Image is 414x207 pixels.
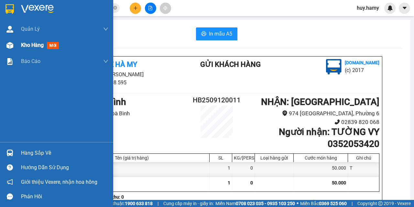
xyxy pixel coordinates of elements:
[326,59,342,75] img: logo.jpg
[113,6,117,10] span: close-circle
[256,155,292,160] div: Loại hàng gửi
[54,70,174,78] li: 995 [PERSON_NAME]
[345,60,379,65] b: [DOMAIN_NAME]
[7,164,13,171] span: question-circle
[232,162,255,177] div: 0
[133,6,138,10] span: plus
[201,31,206,37] span: printer
[294,162,348,177] div: 50.000
[103,26,108,32] span: down
[21,148,108,158] div: Hàng sắp về
[21,25,40,33] span: Quản Lý
[211,155,230,160] div: SL
[158,200,158,207] span: |
[352,200,353,207] span: |
[125,201,153,206] strong: 1900 633 818
[200,60,261,68] b: Gửi khách hàng
[37,4,86,12] b: Nhà Xe Hà My
[113,5,117,11] span: close-circle
[387,5,393,11] img: icon-new-feature
[56,155,208,160] div: Tên (giá trị hàng)
[352,4,384,12] span: huy.hamy
[21,178,97,186] span: Giới thiệu Vexere, nhận hoa hồng
[37,24,42,29] span: phone
[5,4,14,14] img: logo-vxr
[21,42,44,48] span: Kho hàng
[37,16,42,21] span: environment
[3,14,123,22] li: 995 [PERSON_NAME]
[145,3,156,14] button: file-add
[300,200,347,207] span: Miền Bắc
[234,155,253,160] div: KG/[PERSON_NAME]
[3,22,123,30] li: 0946 508 595
[196,27,237,40] button: printerIn mẫu A5
[163,6,168,10] span: aim
[378,201,383,206] span: copyright
[7,179,13,185] span: notification
[399,3,410,14] button: caret-down
[348,162,379,177] div: T
[6,42,13,49] img: warehouse-icon
[3,40,75,51] b: GỬI : VP Hoà Bình
[190,95,244,106] h2: HB2509120011
[332,180,346,185] span: 50.000
[6,26,13,33] img: warehouse-icon
[297,202,299,205] span: ⚪️
[148,6,153,10] span: file-add
[236,201,295,206] strong: 0708 023 035 - 0935 103 250
[21,163,108,172] div: Hướng dẫn sử dụng
[279,127,379,149] b: Người nhận : TƯỜNG VY 0352053420
[295,155,346,160] div: Cước món hàng
[7,193,13,200] span: message
[21,57,40,65] span: Báo cáo
[21,192,108,202] div: Phản hồi
[215,200,295,207] span: Miền Nam
[319,201,347,206] strong: 0369 525 060
[54,162,210,177] div: THÙNG (Khác)
[209,30,232,38] span: In mẫu A5
[250,180,253,185] span: 0
[350,155,377,160] div: Ghi chú
[163,200,214,207] span: Cung cấp máy in - giấy in:
[334,119,340,125] span: phone
[244,109,379,118] li: 974 [GEOGRAPHIC_DATA], Phường 6
[54,109,190,118] li: 34 Ấp Láng Dài, TT Hoà Bình
[6,150,13,156] img: warehouse-icon
[210,162,232,177] div: 1
[54,78,174,87] li: 0946 508 595
[261,97,379,107] b: NHẬN : [GEOGRAPHIC_DATA]
[160,3,171,14] button: aim
[345,66,379,74] li: (c) 2017
[228,180,230,185] span: 1
[282,110,288,116] span: environment
[402,5,408,11] span: caret-down
[93,200,153,207] span: Hỗ trợ kỹ thuật:
[130,3,141,14] button: plus
[103,59,108,64] span: down
[244,118,379,127] li: 02839 820 068
[6,58,13,65] img: solution-icon
[47,42,59,49] span: mới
